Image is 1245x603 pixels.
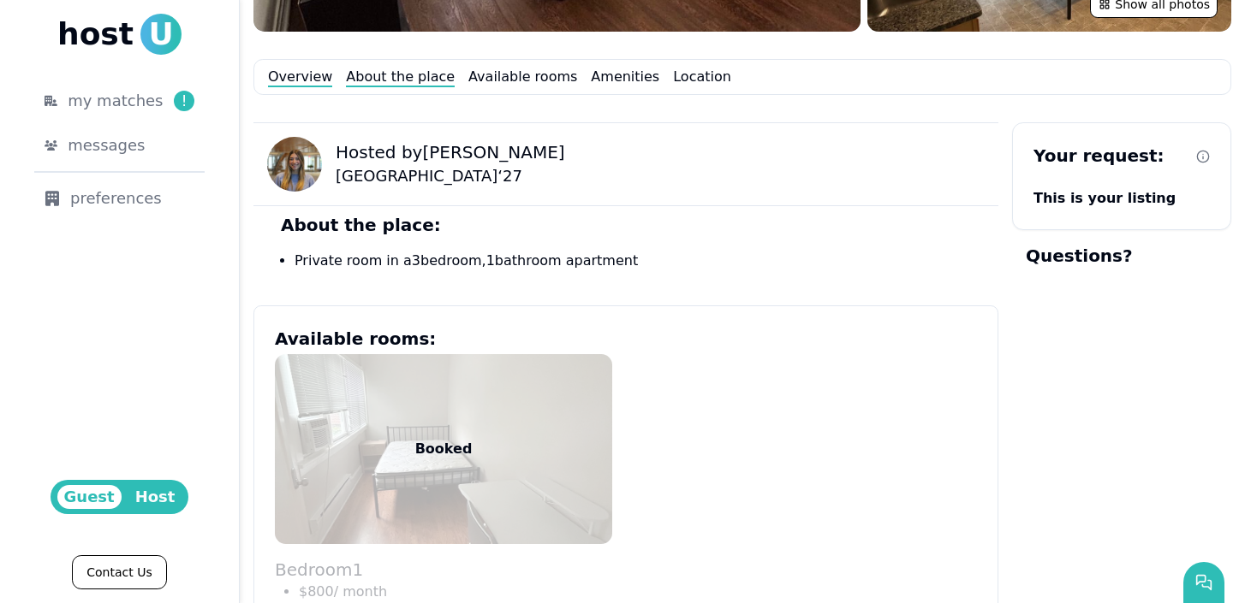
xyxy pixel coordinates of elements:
div: preferences [45,186,194,210]
p: This is your listing [1034,188,1210,209]
span: Host [128,485,182,509]
a: About the place [346,67,455,87]
p: About the place: [253,213,998,237]
p: Questions? [1026,244,1133,268]
a: messages [17,127,222,164]
li: $ 800 / month [299,582,612,602]
a: preferences [17,180,222,217]
a: Overview [268,67,332,87]
li: Private room in a 3 bedroom, 1 bathroom apartment [295,251,998,271]
img: Zoe Lobel avatar [267,137,322,192]
span: U [140,14,182,55]
a: hostU [57,14,182,55]
p: Hosted by [PERSON_NAME] [336,140,565,164]
a: my matches! [17,82,222,120]
a: Contact Us [72,555,166,589]
span: host [57,17,134,51]
h3: Available rooms: [275,327,977,354]
p: [GEOGRAPHIC_DATA] ‘ 27 [336,164,565,188]
p: Your request: [1034,144,1164,168]
span: my matches [68,89,163,113]
span: Guest [57,485,122,509]
p: Booked [415,439,473,459]
span: messages [68,133,145,157]
a: Available rooms [468,67,577,87]
p: Bedroom 1 [275,558,612,582]
a: Amenities [591,67,659,87]
a: Location [673,67,731,87]
span: ! [174,91,194,111]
